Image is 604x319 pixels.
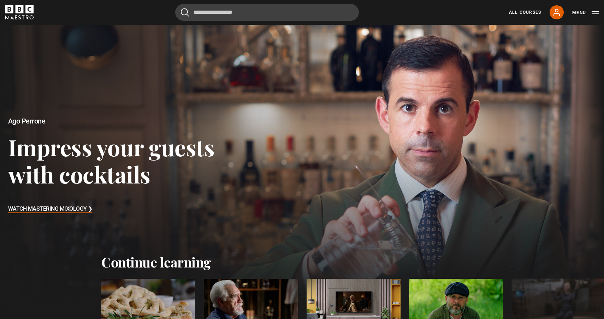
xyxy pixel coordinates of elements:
[572,9,599,16] button: Toggle navigation
[509,9,541,16] a: All Courses
[175,4,359,21] input: Search
[181,8,189,17] button: Submit the search query
[8,133,242,188] h3: Impress your guests with cocktails
[5,5,34,19] svg: BBC Maestro
[101,254,503,270] h2: Continue learning
[8,204,93,215] h3: Watch Mastering Mixology ❯
[8,117,242,125] h2: Ago Perrone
